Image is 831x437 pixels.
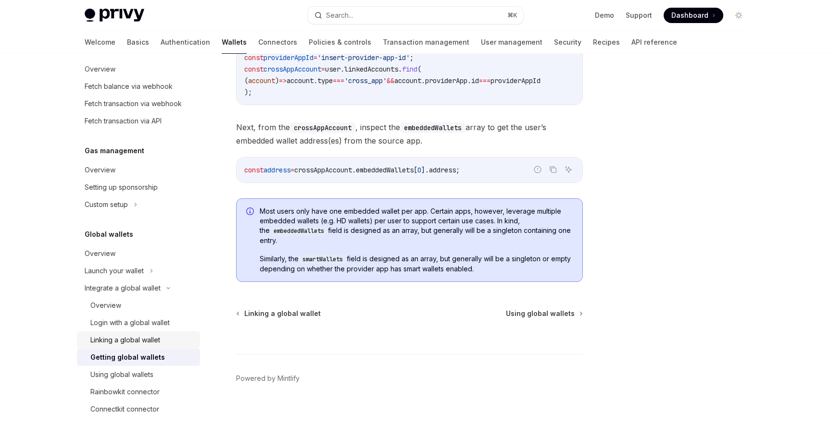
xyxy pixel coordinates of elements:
[394,76,421,85] span: account
[531,163,544,176] button: Report incorrect code
[264,53,314,62] span: providerAppId
[287,76,314,85] span: account
[244,88,252,97] span: );
[507,12,517,19] span: ⌘ K
[260,206,573,245] span: Most users only have one embedded wallet per app. Certain apps, however, leverage multiple embedd...
[244,53,264,62] span: const
[90,369,153,380] div: Using global wallets
[85,199,128,210] div: Custom setup
[547,163,559,176] button: Copy the contents from the code block
[161,31,210,54] a: Authentication
[414,166,417,174] span: [
[77,314,200,331] a: Login with a global wallet
[90,352,165,363] div: Getting global wallets
[479,76,491,85] span: ===
[77,349,200,366] a: Getting global wallets
[222,31,247,54] a: Wallets
[258,31,297,54] a: Connectors
[244,76,248,85] span: (
[421,166,429,174] span: ].
[321,65,325,73] span: =
[731,8,746,23] button: Toggle dark mode
[85,265,144,277] div: Launch your wallet
[631,31,677,54] a: API reference
[85,182,158,193] div: Setting up sponsorship
[421,76,425,85] span: .
[85,81,173,92] div: Fetch balance via webhook
[236,374,300,383] a: Powered by Mintlify
[77,61,200,78] a: Overview
[236,121,583,147] span: Next, from the , inspect the array to get the user’s embedded wallet address(es) from the source ...
[237,309,321,318] a: Linking a global wallet
[85,282,161,294] div: Integrate a global wallet
[85,9,144,22] img: light logo
[506,309,575,318] span: Using global wallets
[400,122,466,133] code: embeddedWallets
[264,166,290,174] span: address
[85,63,115,75] div: Overview
[90,317,170,328] div: Login with a global wallet
[244,65,264,73] span: const
[85,229,133,240] h5: Global wallets
[248,76,275,85] span: account
[481,31,542,54] a: User management
[309,31,371,54] a: Policies & controls
[275,76,279,85] span: )
[425,76,467,85] span: providerApp
[77,245,200,262] a: Overview
[402,65,417,73] span: find
[85,164,115,176] div: Overview
[85,145,144,157] h5: Gas management
[356,166,414,174] span: embeddedWallets
[506,309,582,318] a: Using global wallets
[491,76,541,85] span: providerAppId
[290,122,355,133] code: crossAppAccount
[279,76,287,85] span: =>
[626,11,652,20] a: Support
[456,166,460,174] span: ;
[90,386,160,398] div: Rainbowkit connector
[77,161,200,179] a: Overview
[85,31,115,54] a: Welcome
[77,331,200,349] a: Linking a global wallet
[244,309,321,318] span: Linking a global wallet
[77,95,200,112] a: Fetch transaction via webhook
[90,334,160,346] div: Linking a global wallet
[260,254,573,274] span: Similarly, the field is designed as an array, but generally will be a singleton or empty dependin...
[344,65,398,73] span: linkedAccounts
[90,403,159,415] div: Connectkit connector
[417,166,421,174] span: 0
[77,401,200,418] a: Connectkit connector
[326,10,353,21] div: Search...
[352,166,356,174] span: .
[246,207,256,217] svg: Info
[90,300,121,311] div: Overview
[317,76,333,85] span: type
[417,65,421,73] span: (
[264,65,321,73] span: crossAppAccount
[77,179,200,196] a: Setting up sponsorship
[77,112,200,130] a: Fetch transaction via API
[77,366,200,383] a: Using global wallets
[294,166,352,174] span: crossAppAccount
[595,11,614,20] a: Demo
[299,255,347,264] code: smartWallets
[554,31,581,54] a: Security
[333,76,344,85] span: ===
[467,76,471,85] span: .
[410,53,414,62] span: ;
[340,65,344,73] span: .
[314,53,317,62] span: =
[244,166,264,174] span: const
[471,76,479,85] span: id
[429,166,456,174] span: address
[344,76,387,85] span: 'cross_app'
[317,53,410,62] span: 'insert-provider-app-id'
[85,98,182,109] div: Fetch transaction via webhook
[387,76,394,85] span: &&
[325,65,340,73] span: user
[383,31,469,54] a: Transaction management
[77,78,200,95] a: Fetch balance via webhook
[270,226,328,236] code: embeddedWallets
[671,11,708,20] span: Dashboard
